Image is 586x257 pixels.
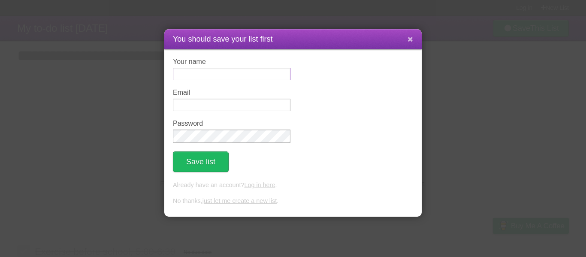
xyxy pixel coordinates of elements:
h1: You should save your list first [173,33,413,45]
p: No thanks, . [173,197,413,206]
label: Your name [173,58,290,66]
label: Password [173,120,290,127]
a: Log in here [244,181,275,188]
p: Already have an account? . [173,181,413,190]
a: just let me create a new list [202,197,277,204]
button: Save list [173,151,229,172]
label: Email [173,89,290,97]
